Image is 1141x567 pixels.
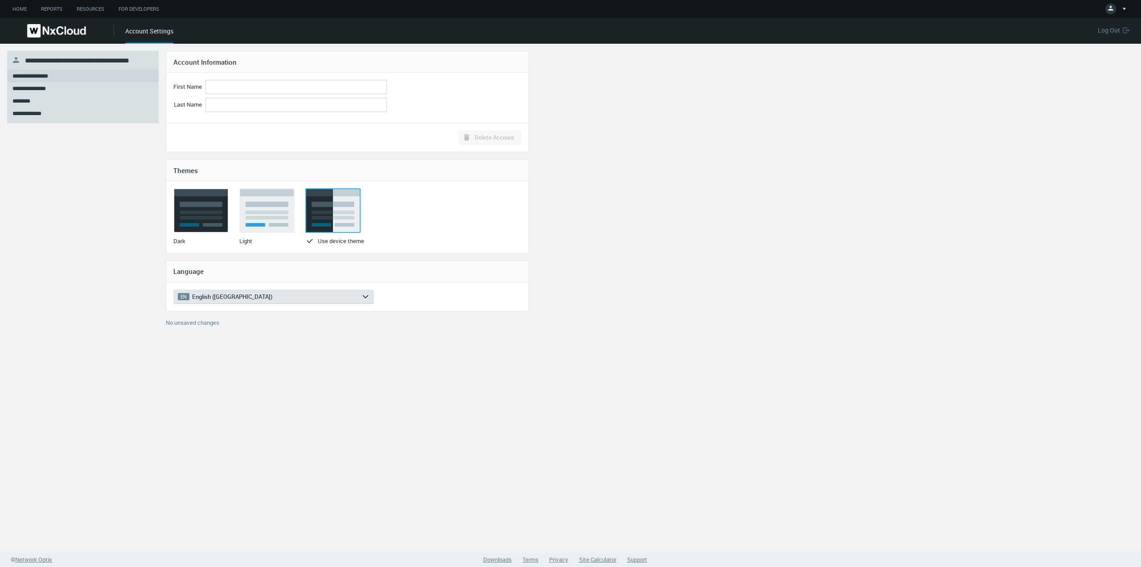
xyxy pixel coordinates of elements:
a: Home [5,4,34,15]
span: Network Optix [15,555,52,563]
span: Use device theme [318,237,364,245]
span: Light [239,237,252,245]
label: First Name [173,83,202,94]
a: Resources [70,4,111,15]
div: No unsaved changes [166,319,529,333]
a: Downloads [483,555,512,563]
span: EN [178,293,189,300]
h4: Language [173,267,521,275]
a: For Developers [111,4,166,15]
a: Reports [34,4,70,15]
span: Dark [173,237,185,245]
a: Terms [522,555,538,563]
button: ENEnglish ([GEOGRAPHIC_DATA]) [173,290,374,304]
a: Support [627,555,647,563]
div: Account Settings [125,26,173,44]
h4: Themes [173,166,521,174]
img: Nx Cloud logo [27,24,86,37]
h4: Account Information [173,58,521,66]
a: Privacy [549,555,568,563]
span: Log Out [1098,26,1123,34]
button: Delete Account [459,130,521,145]
a: Site Calculator [579,555,616,563]
a: ©Network Optix [11,555,52,564]
label: Last Name [174,101,202,112]
span: English ([GEOGRAPHIC_DATA]) [192,293,272,300]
